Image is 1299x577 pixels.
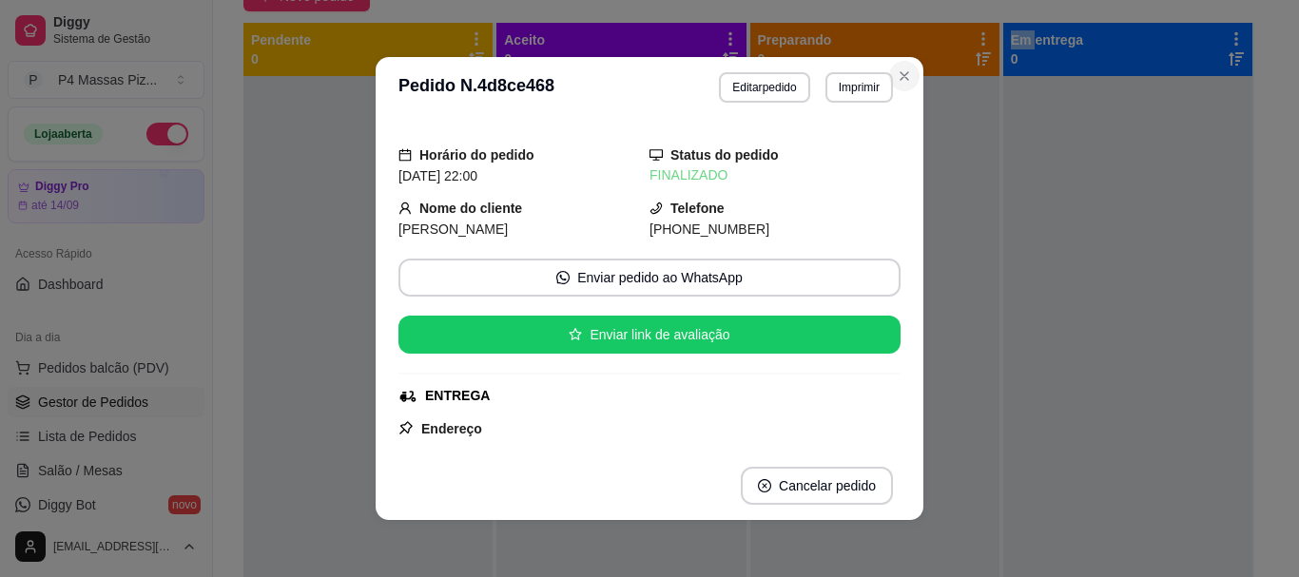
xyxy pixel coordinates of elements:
button: Close [889,61,920,91]
h3: Pedido N. 4d8ce468 [398,72,554,103]
span: whats-app [556,271,570,284]
span: phone [649,202,663,215]
button: starEnviar link de avaliação [398,316,901,354]
span: user [398,202,412,215]
strong: Horário do pedido [419,147,534,163]
strong: Nome do cliente [419,201,522,216]
span: [DATE] 22:00 [398,168,477,183]
button: Editarpedido [719,72,809,103]
strong: Status do pedido [670,147,779,163]
span: star [569,328,582,341]
span: [PHONE_NUMBER] [649,221,769,237]
div: FINALIZADO [649,165,901,185]
button: close-circleCancelar pedido [741,467,893,505]
span: calendar [398,148,412,162]
button: whats-appEnviar pedido ao WhatsApp [398,259,901,297]
span: desktop [649,148,663,162]
div: ENTREGA [425,386,490,406]
span: close-circle [758,479,771,492]
button: Imprimir [825,72,893,103]
strong: Endereço [421,421,482,436]
span: [PERSON_NAME] [398,221,508,237]
strong: Telefone [670,201,725,216]
span: pushpin [398,420,414,435]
